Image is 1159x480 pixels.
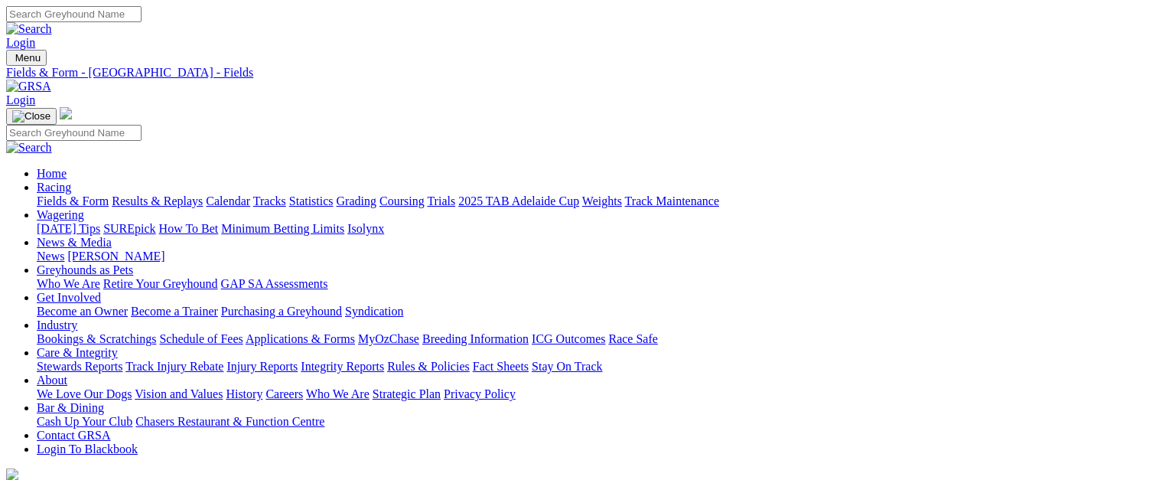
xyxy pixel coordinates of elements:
a: Cash Up Your Club [37,415,132,428]
a: Breeding Information [422,332,529,345]
a: Racing [37,181,71,194]
a: [PERSON_NAME] [67,250,164,263]
a: About [37,374,67,387]
a: Privacy Policy [444,387,516,400]
a: Stewards Reports [37,360,122,373]
input: Search [6,125,142,141]
a: GAP SA Assessments [221,277,328,290]
a: Applications & Forms [246,332,355,345]
a: Login [6,36,35,49]
img: logo-grsa-white.png [60,107,72,119]
a: Trials [427,194,455,207]
button: Toggle navigation [6,50,47,66]
a: Vision and Values [135,387,223,400]
a: Race Safe [608,332,657,345]
img: Search [6,141,52,155]
div: Racing [37,194,1153,208]
img: Close [12,110,50,122]
a: Strategic Plan [373,387,441,400]
a: Chasers Restaurant & Function Centre [135,415,324,428]
a: Home [37,167,67,180]
span: Menu [15,52,41,64]
a: Integrity Reports [301,360,384,373]
a: MyOzChase [358,332,419,345]
img: Search [6,22,52,36]
a: Fields & Form [37,194,109,207]
a: Grading [337,194,376,207]
a: Syndication [345,305,403,318]
a: Become an Owner [37,305,128,318]
div: Care & Integrity [37,360,1153,374]
a: Retire Your Greyhound [103,277,218,290]
a: Greyhounds as Pets [37,263,133,276]
a: Care & Integrity [37,346,118,359]
a: Coursing [379,194,425,207]
a: Track Injury Rebate [125,360,223,373]
a: Purchasing a Greyhound [221,305,342,318]
a: Stay On Track [532,360,602,373]
a: Bookings & Scratchings [37,332,156,345]
a: How To Bet [159,222,219,235]
a: Weights [582,194,622,207]
div: News & Media [37,250,1153,263]
a: Who We Are [37,277,100,290]
a: We Love Our Dogs [37,387,132,400]
a: Injury Reports [226,360,298,373]
a: Tracks [253,194,286,207]
a: Login To Blackbook [37,442,138,456]
a: 2025 TAB Adelaide Cup [458,194,579,207]
a: Careers [265,387,303,400]
div: Wagering [37,222,1153,236]
a: Contact GRSA [37,429,110,442]
div: Bar & Dining [37,415,1153,429]
a: Wagering [37,208,84,221]
a: History [226,387,262,400]
a: Fact Sheets [473,360,529,373]
div: Get Involved [37,305,1153,318]
a: News & Media [37,236,112,249]
a: Statistics [289,194,334,207]
input: Search [6,6,142,22]
a: [DATE] Tips [37,222,100,235]
a: ICG Outcomes [532,332,605,345]
a: Who We Are [306,387,370,400]
a: Rules & Policies [387,360,470,373]
a: Track Maintenance [625,194,719,207]
a: Fields & Form - [GEOGRAPHIC_DATA] - Fields [6,66,1153,80]
button: Toggle navigation [6,108,57,125]
a: Login [6,93,35,106]
a: Isolynx [347,222,384,235]
a: Get Involved [37,291,101,304]
a: Bar & Dining [37,401,104,414]
a: Minimum Betting Limits [221,222,344,235]
a: Schedule of Fees [159,332,243,345]
a: Industry [37,318,77,331]
a: SUREpick [103,222,155,235]
div: About [37,387,1153,401]
img: GRSA [6,80,51,93]
a: Results & Replays [112,194,203,207]
a: Become a Trainer [131,305,218,318]
div: Greyhounds as Pets [37,277,1153,291]
div: Industry [37,332,1153,346]
a: Calendar [206,194,250,207]
a: News [37,250,64,263]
